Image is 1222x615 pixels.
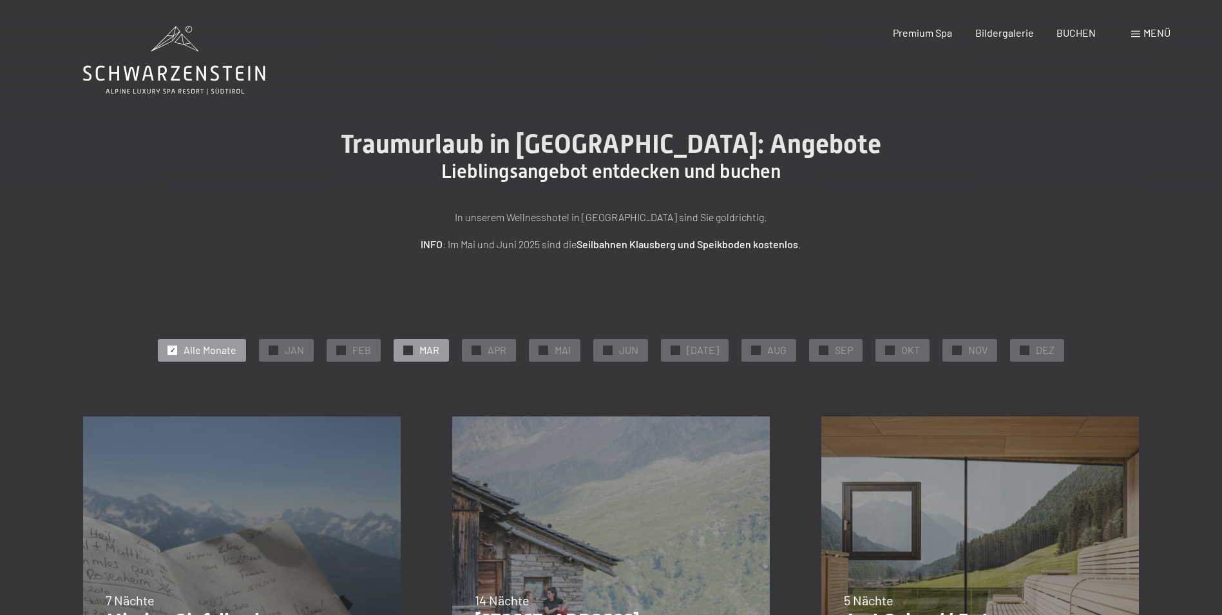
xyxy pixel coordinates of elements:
[955,346,960,355] span: ✓
[406,346,411,355] span: ✓
[421,238,443,250] strong: INFO
[844,592,893,608] span: 5 Nächte
[767,343,787,357] span: AUG
[289,236,933,253] p: : Im Mai und Juni 2025 sind die .
[1022,346,1027,355] span: ✓
[577,238,798,250] strong: Seilbahnen Klausberg und Speikboden kostenlos
[975,26,1034,39] a: Bildergalerie
[606,346,611,355] span: ✓
[821,346,826,355] span: ✓
[419,343,439,357] span: MAR
[474,346,479,355] span: ✓
[687,343,719,357] span: [DATE]
[888,346,893,355] span: ✓
[835,343,853,357] span: SEP
[289,209,933,226] p: In unserem Wellnesshotel in [GEOGRAPHIC_DATA] sind Sie goldrichtig.
[1056,26,1096,39] a: BUCHEN
[754,346,759,355] span: ✓
[341,129,881,159] span: Traumurlaub in [GEOGRAPHIC_DATA]: Angebote
[106,592,155,608] span: 7 Nächte
[441,160,781,182] span: Lieblingsangebot entdecken und buchen
[968,343,988,357] span: NOV
[673,346,678,355] span: ✓
[1036,343,1055,357] span: DEZ
[901,343,920,357] span: OKT
[271,346,276,355] span: ✓
[352,343,371,357] span: FEB
[1143,26,1170,39] span: Menü
[184,343,236,357] span: Alle Monate
[475,592,530,608] span: 14 Nächte
[285,343,304,357] span: JAN
[170,346,175,355] span: ✓
[893,26,952,39] a: Premium Spa
[339,346,344,355] span: ✓
[619,343,638,357] span: JUN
